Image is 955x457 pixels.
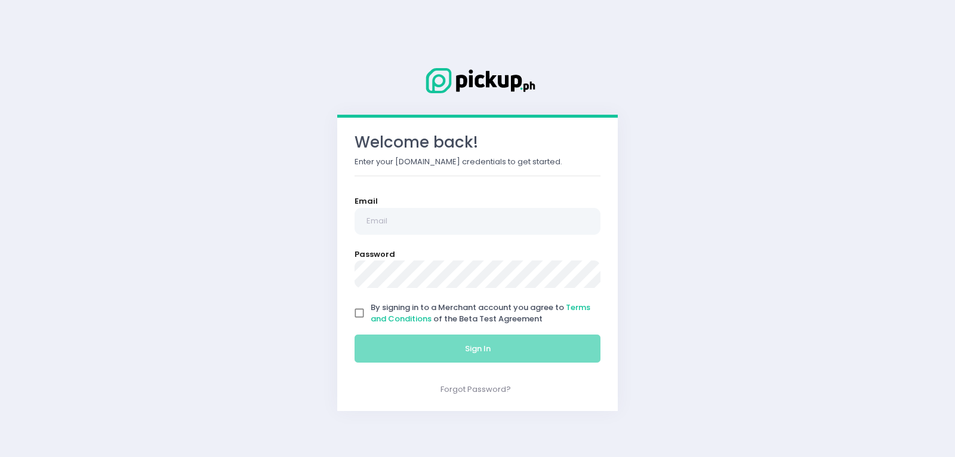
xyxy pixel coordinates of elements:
input: Email [355,208,600,235]
p: Enter your [DOMAIN_NAME] credentials to get started. [355,156,600,168]
span: By signing in to a Merchant account you agree to of the Beta Test Agreement [371,302,590,325]
button: Sign In [355,335,600,363]
label: Password [355,249,395,260]
a: Terms and Conditions [371,302,590,325]
span: Sign In [465,343,491,354]
a: Forgot Password? [440,384,511,395]
label: Email [355,195,378,207]
img: Logo [418,66,537,96]
h3: Welcome back! [355,133,600,152]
